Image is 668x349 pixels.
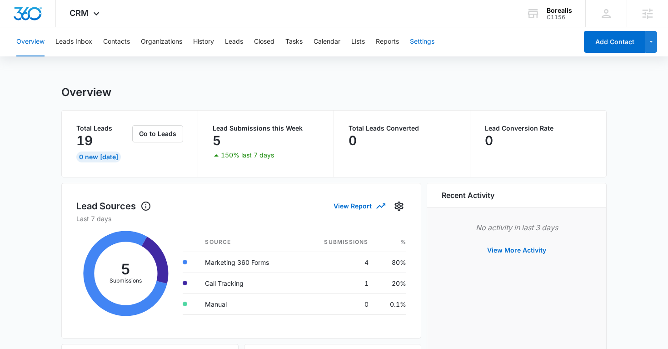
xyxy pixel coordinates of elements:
[299,233,375,252] th: Submissions
[314,27,340,56] button: Calendar
[584,31,645,53] button: Add Contact
[221,152,274,158] p: 150% last 7 days
[16,27,45,56] button: Overview
[334,198,384,214] button: View Report
[547,7,572,14] div: account name
[198,293,299,314] td: Manual
[376,273,406,293] td: 20%
[254,27,274,56] button: Closed
[76,214,406,223] p: Last 7 days
[55,27,92,56] button: Leads Inbox
[376,252,406,273] td: 80%
[198,233,299,252] th: Source
[198,273,299,293] td: Call Tracking
[193,27,214,56] button: History
[132,130,183,137] a: Go to Leads
[392,199,406,213] button: Settings
[213,125,319,132] p: Lead Submissions this Week
[478,239,555,261] button: View More Activity
[442,190,494,201] h6: Recent Activity
[485,133,493,148] p: 0
[376,293,406,314] td: 0.1%
[299,273,375,293] td: 1
[76,133,93,148] p: 19
[485,125,592,132] p: Lead Conversion Rate
[103,27,130,56] button: Contacts
[70,8,89,18] span: CRM
[61,86,111,99] h1: Overview
[349,133,357,148] p: 0
[141,27,182,56] button: Organizations
[225,27,243,56] button: Leads
[132,125,183,142] button: Go to Leads
[285,27,303,56] button: Tasks
[76,152,121,162] div: 0 New [DATE]
[299,252,375,273] td: 4
[76,125,130,132] p: Total Leads
[547,14,572,20] div: account id
[76,199,151,213] h1: Lead Sources
[349,125,455,132] p: Total Leads Converted
[376,233,406,252] th: %
[376,27,399,56] button: Reports
[351,27,365,56] button: Lists
[198,252,299,273] td: Marketing 360 Forms
[299,293,375,314] td: 0
[442,222,592,233] p: No activity in last 3 days
[213,133,221,148] p: 5
[410,27,434,56] button: Settings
